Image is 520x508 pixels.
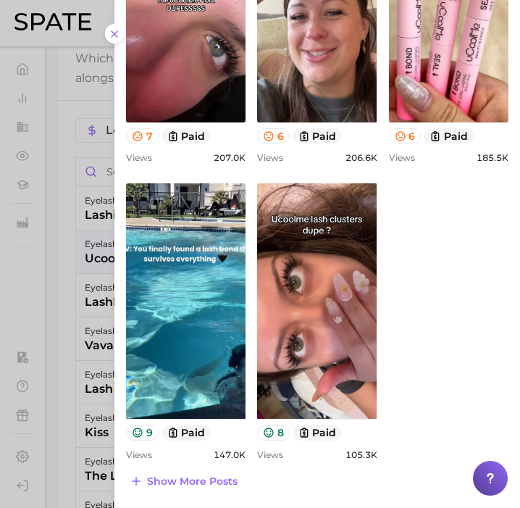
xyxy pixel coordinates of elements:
[126,425,159,441] button: 9
[257,425,290,441] button: 8
[389,128,422,143] button: 6
[126,128,159,143] button: 7
[126,471,241,491] button: Show more posts
[424,128,474,143] button: paid
[214,449,246,460] span: 147.0k
[257,152,283,163] span: Views
[477,152,508,163] span: 185.5k
[293,425,343,441] button: paid
[389,152,415,163] span: Views
[126,152,152,163] span: Views
[257,128,290,143] button: 6
[147,475,238,488] span: Show more posts
[162,128,211,143] button: paid
[214,152,246,163] span: 207.0k
[345,449,377,460] span: 105.3k
[257,449,283,460] span: Views
[293,128,343,143] button: paid
[162,425,211,441] button: paid
[126,449,152,460] span: Views
[345,152,377,163] span: 206.6k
